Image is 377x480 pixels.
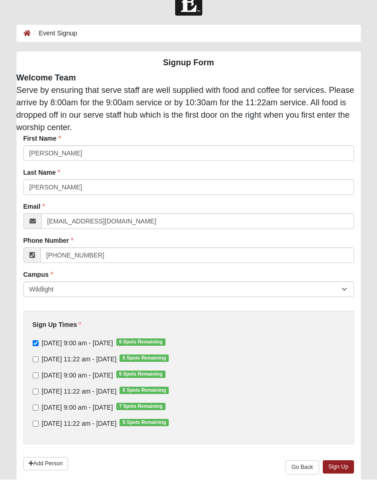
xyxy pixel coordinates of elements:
[33,389,39,395] input: [DATE] 11:22 am - [DATE]6 Spots Remaining
[23,270,53,280] label: Campus
[23,457,68,471] a: Add Person
[42,404,113,411] span: [DATE] 9:00 am - [DATE]
[42,372,113,379] span: [DATE] 9:00 am - [DATE]
[286,461,319,475] a: Go Back
[33,341,39,347] input: [DATE] 9:00 am - [DATE]6 Spots Remaining
[42,340,113,347] span: [DATE] 9:00 am - [DATE]
[33,421,39,427] input: [DATE] 11:22 am - [DATE]5 Spots Remaining
[120,355,169,362] span: 5 Spots Remaining
[23,236,74,246] label: Phone Number
[42,388,117,395] span: [DATE] 11:22 am - [DATE]
[17,58,361,69] h4: Signup Form
[31,29,77,39] li: Event Signup
[33,357,39,363] input: [DATE] 11:22 am - [DATE]5 Spots Remaining
[33,405,39,411] input: [DATE] 9:00 am - [DATE]7 Spots Remaining
[33,320,82,330] label: Sign Up Times
[33,373,39,379] input: [DATE] 9:00 am - [DATE]6 Spots Remaining
[23,134,61,143] label: First Name
[42,420,117,428] span: [DATE] 11:22 am - [DATE]
[17,74,76,83] strong: Welcome Team
[116,371,166,378] span: 6 Spots Remaining
[120,387,169,394] span: 6 Spots Remaining
[42,356,117,363] span: [DATE] 11:22 am - [DATE]
[23,168,61,177] label: Last Name
[116,403,166,411] span: 7 Spots Remaining
[10,72,368,134] div: Serve by ensuring that serve staff are well supplied with food and coffee for services. Please ar...
[120,419,169,427] span: 5 Spots Remaining
[323,461,354,474] a: Sign Up
[116,339,166,346] span: 6 Spots Remaining
[23,202,45,211] label: Email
